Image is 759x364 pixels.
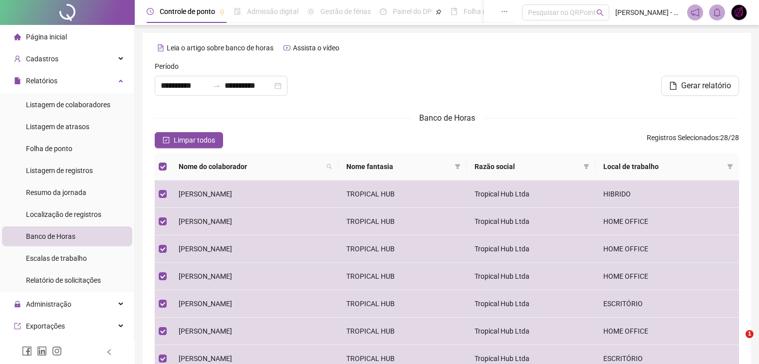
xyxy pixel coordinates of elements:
span: linkedin [37,346,47,356]
span: Listagem de registros [26,167,93,175]
span: Local de trabalho [603,161,723,172]
span: file [669,82,677,90]
span: search [326,164,332,170]
span: filter [455,164,461,170]
span: Nome do colaborador [179,161,322,172]
span: [PERSON_NAME] [179,245,232,253]
span: lock [14,301,21,308]
span: to [213,82,221,90]
span: search [324,159,334,174]
span: filter [725,159,735,174]
td: Tropical Hub Ltda [467,263,595,290]
span: Folha de pagamento [464,7,527,15]
span: : 28 / 28 [647,132,739,148]
span: Banco de Horas [419,113,475,123]
span: [PERSON_NAME] [179,355,232,363]
span: Admissão digital [247,7,298,15]
td: Tropical Hub Ltda [467,181,595,208]
span: Escalas de trabalho [26,254,87,262]
span: 1 [746,330,754,338]
td: TROPICAL HUB [338,263,467,290]
span: Resumo da jornada [26,188,86,196]
span: youtube [283,44,290,51]
span: file-text [157,44,164,51]
span: home [14,33,21,40]
span: filter [581,159,591,174]
span: left [106,349,113,356]
span: clock-circle [147,8,154,15]
span: check-square [163,137,170,144]
span: Administração [26,300,71,308]
td: TROPICAL HUB [338,235,467,263]
span: ellipsis [501,8,508,15]
span: file-done [234,8,241,15]
span: search [596,9,604,16]
span: filter [727,164,733,170]
span: [PERSON_NAME] [179,272,232,280]
iframe: Intercom live chat [725,330,749,354]
span: [PERSON_NAME] [179,190,232,198]
span: filter [583,164,589,170]
td: ESCRITÓRIO [595,290,739,318]
span: [PERSON_NAME] - TROPICAL HUB [615,7,681,18]
span: swap-right [213,82,221,90]
span: Painel do DP [393,7,432,15]
span: sun [307,8,314,15]
span: dashboard [380,8,387,15]
span: book [451,8,458,15]
td: TROPICAL HUB [338,181,467,208]
span: user-add [14,55,21,62]
span: Período [155,61,179,72]
span: Razão social [475,161,579,172]
span: file [14,77,21,84]
span: [PERSON_NAME] [179,217,232,225]
span: Gerar relatório [681,80,731,92]
span: Limpar todos [174,135,215,146]
span: Gestão de férias [320,7,371,15]
span: Localização de registros [26,210,101,218]
td: Tropical Hub Ltda [467,235,595,263]
td: Tropical Hub Ltda [467,290,595,318]
td: HOME OFFICE [595,318,739,345]
span: Cadastros [26,55,58,63]
span: Nome fantasia [346,161,451,172]
span: Registros Selecionados [647,134,719,142]
span: Relatórios [26,77,57,85]
span: Exportações [26,322,65,330]
span: Folha de ponto [26,145,72,153]
span: Página inicial [26,33,67,41]
span: Leia o artigo sobre banco de horas [167,44,273,52]
td: TROPICAL HUB [338,318,467,345]
button: Gerar relatório [661,76,739,96]
span: [PERSON_NAME] [179,327,232,335]
td: HOME OFFICE [595,235,739,263]
td: Tropical Hub Ltda [467,318,595,345]
span: export [14,323,21,330]
span: facebook [22,346,32,356]
span: instagram [52,346,62,356]
span: Controle de ponto [160,7,215,15]
span: notification [691,8,700,17]
td: TROPICAL HUB [338,208,467,235]
span: Relatório de solicitações [26,276,101,284]
img: 57449 [732,5,747,20]
td: HOME OFFICE [595,263,739,290]
span: filter [453,159,463,174]
span: Assista o vídeo [293,44,339,52]
span: Banco de Horas [26,232,75,240]
td: Tropical Hub Ltda [467,208,595,235]
span: [PERSON_NAME] [179,300,232,308]
span: pushpin [219,9,225,15]
span: bell [713,8,722,17]
td: TROPICAL HUB [338,290,467,318]
td: HOME OFFICE [595,208,739,235]
span: Listagem de atrasos [26,123,89,131]
span: Listagem de colaboradores [26,101,110,109]
td: HIBRIDO [595,181,739,208]
button: Limpar todos [155,132,223,148]
span: pushpin [436,9,442,15]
